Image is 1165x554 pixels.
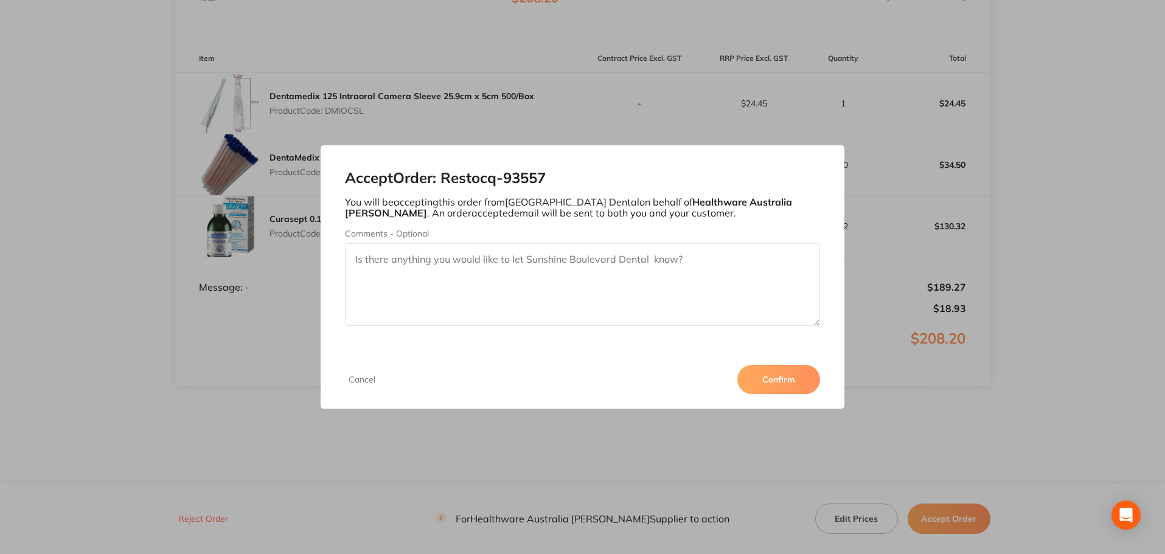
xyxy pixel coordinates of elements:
[345,229,821,238] label: Comments - Optional
[345,374,379,385] button: Cancel
[345,196,821,219] p: You will be accepting this order from [GEOGRAPHIC_DATA] Dental on behalf of . An order accepted e...
[737,365,820,394] button: Confirm
[345,170,821,187] h2: Accept Order: Restocq- 93557
[345,196,792,219] b: Healthware Australia [PERSON_NAME]
[1111,500,1141,530] div: Open Intercom Messenger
